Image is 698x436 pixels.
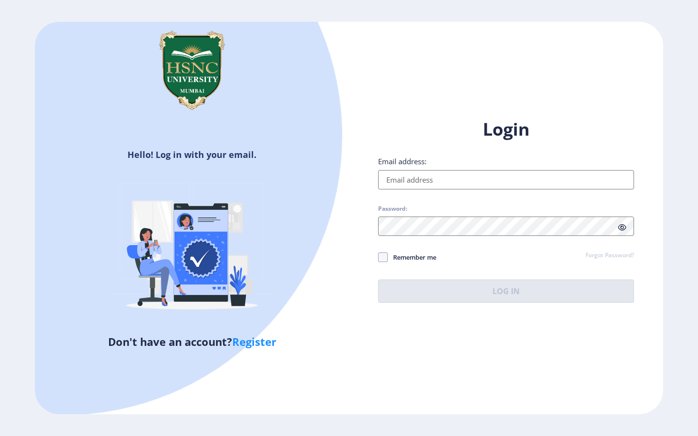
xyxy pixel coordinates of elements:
span: Remember me [388,251,436,263]
h1: Login [378,118,634,141]
a: Register [232,334,276,349]
h5: Don't have an account? [42,334,342,349]
label: Email address: [378,156,427,166]
label: Password: [378,205,407,213]
img: hsnc.png [143,22,240,119]
img: Verified-rafiki.svg [107,164,277,334]
button: Log In [378,280,634,303]
a: Forgot Password? [586,251,634,260]
input: Email address [378,170,634,189]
